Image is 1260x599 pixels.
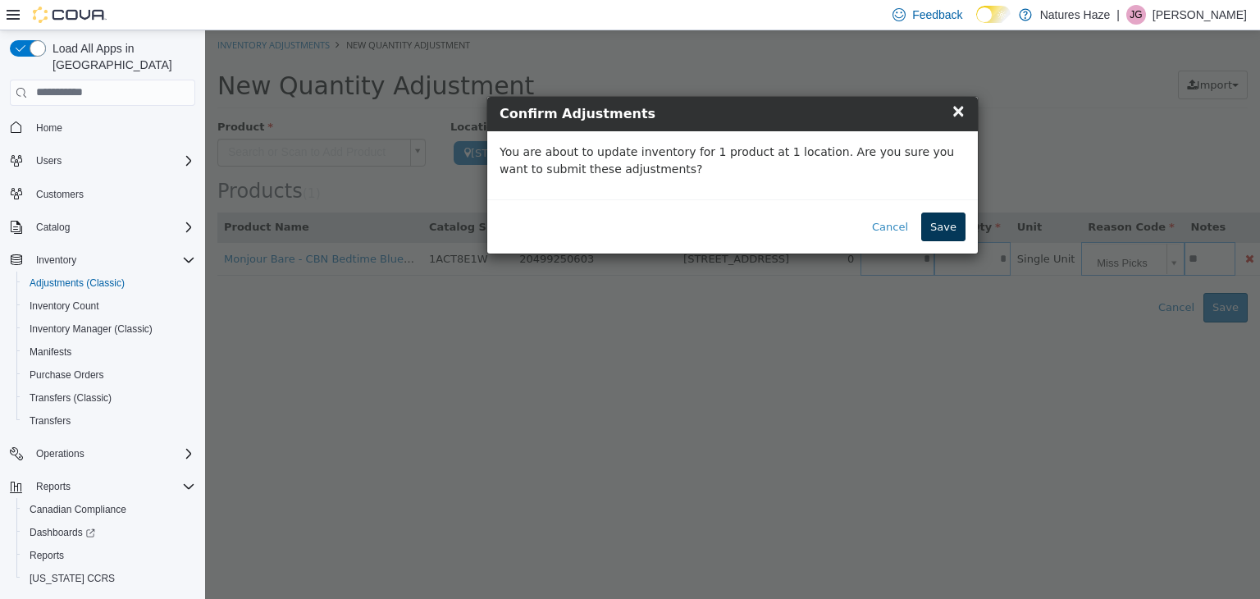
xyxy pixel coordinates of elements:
[23,342,195,362] span: Manifests
[30,549,64,562] span: Reports
[36,121,62,135] span: Home
[746,71,760,90] span: ×
[16,318,202,341] button: Inventory Manager (Classic)
[976,23,977,24] span: Dark Mode
[3,182,202,206] button: Customers
[23,546,71,565] a: Reports
[46,40,195,73] span: Load All Apps in [GEOGRAPHIC_DATA]
[30,477,77,496] button: Reports
[23,388,195,408] span: Transfers (Classic)
[23,342,78,362] a: Manifests
[294,74,760,94] h4: Confirm Adjustments
[23,296,106,316] a: Inventory Count
[1130,5,1142,25] span: JG
[3,216,202,239] button: Catalog
[16,409,202,432] button: Transfers
[16,272,202,295] button: Adjustments (Classic)
[23,273,195,293] span: Adjustments (Classic)
[23,319,195,339] span: Inventory Manager (Classic)
[30,151,68,171] button: Users
[36,480,71,493] span: Reports
[23,523,195,542] span: Dashboards
[1153,5,1247,25] p: [PERSON_NAME]
[30,322,153,336] span: Inventory Manager (Classic)
[976,6,1011,23] input: Dark Mode
[23,296,195,316] span: Inventory Count
[30,117,195,138] span: Home
[36,188,84,201] span: Customers
[23,388,118,408] a: Transfers (Classic)
[30,299,99,313] span: Inventory Count
[912,7,962,23] span: Feedback
[3,149,202,172] button: Users
[23,365,111,385] a: Purchase Orders
[3,442,202,465] button: Operations
[36,154,62,167] span: Users
[30,184,195,204] span: Customers
[23,546,195,565] span: Reports
[23,319,159,339] a: Inventory Manager (Classic)
[30,391,112,405] span: Transfers (Classic)
[16,386,202,409] button: Transfers (Classic)
[23,569,121,588] a: [US_STATE] CCRS
[716,182,760,212] button: Save
[30,414,71,428] span: Transfers
[30,217,195,237] span: Catalog
[33,7,107,23] img: Cova
[23,569,195,588] span: Washington CCRS
[30,277,125,290] span: Adjustments (Classic)
[23,500,133,519] a: Canadian Compliance
[1126,5,1146,25] div: Janet Gilliver
[294,113,760,148] p: You are about to update inventory for 1 product at 1 location. Are you sure you want to submit th...
[658,182,712,212] button: Cancel
[23,273,131,293] a: Adjustments (Classic)
[3,475,202,498] button: Reports
[36,254,76,267] span: Inventory
[16,544,202,567] button: Reports
[30,503,126,516] span: Canadian Compliance
[30,151,195,171] span: Users
[30,572,115,585] span: [US_STATE] CCRS
[30,345,71,359] span: Manifests
[23,411,77,431] a: Transfers
[16,295,202,318] button: Inventory Count
[1040,5,1111,25] p: Natures Haze
[36,447,84,460] span: Operations
[36,221,70,234] span: Catalog
[30,250,195,270] span: Inventory
[30,217,76,237] button: Catalog
[23,365,195,385] span: Purchase Orders
[23,523,102,542] a: Dashboards
[23,411,195,431] span: Transfers
[30,368,104,382] span: Purchase Orders
[16,364,202,386] button: Purchase Orders
[16,567,202,590] button: [US_STATE] CCRS
[30,250,83,270] button: Inventory
[16,341,202,364] button: Manifests
[16,498,202,521] button: Canadian Compliance
[30,118,69,138] a: Home
[23,500,195,519] span: Canadian Compliance
[16,521,202,544] a: Dashboards
[30,444,195,464] span: Operations
[30,526,95,539] span: Dashboards
[3,249,202,272] button: Inventory
[3,116,202,139] button: Home
[30,444,91,464] button: Operations
[30,477,195,496] span: Reports
[1116,5,1120,25] p: |
[30,185,90,204] a: Customers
